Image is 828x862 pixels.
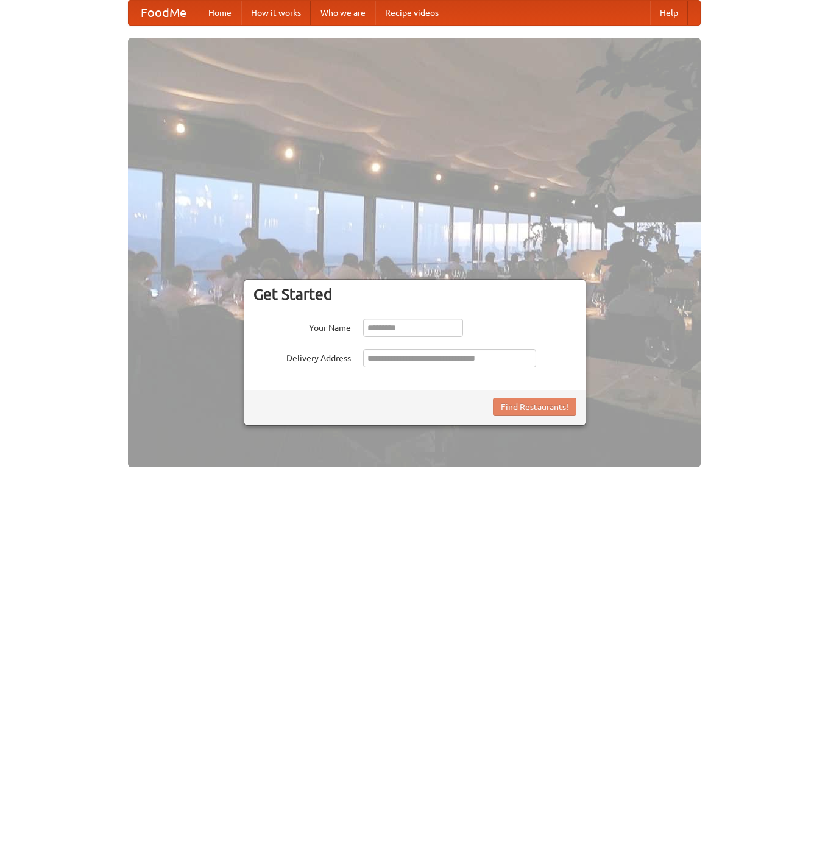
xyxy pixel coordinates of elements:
[311,1,375,25] a: Who we are
[199,1,241,25] a: Home
[253,349,351,364] label: Delivery Address
[493,398,576,416] button: Find Restaurants!
[129,1,199,25] a: FoodMe
[253,319,351,334] label: Your Name
[253,285,576,303] h3: Get Started
[650,1,688,25] a: Help
[375,1,448,25] a: Recipe videos
[241,1,311,25] a: How it works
